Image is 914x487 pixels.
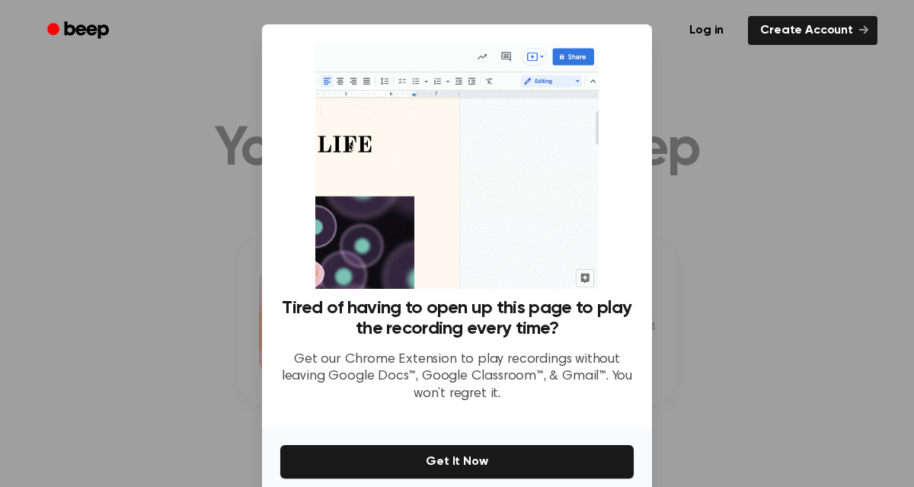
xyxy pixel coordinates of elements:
a: Log in [674,13,739,48]
button: Get It Now [280,445,634,479]
p: Get our Chrome Extension to play recordings without leaving Google Docs™, Google Classroom™, & Gm... [280,351,634,403]
h3: Tired of having to open up this page to play the recording every time? [280,298,634,339]
img: Beep extension in action [315,43,598,289]
a: Create Account [748,16,877,45]
a: Beep [37,16,123,46]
